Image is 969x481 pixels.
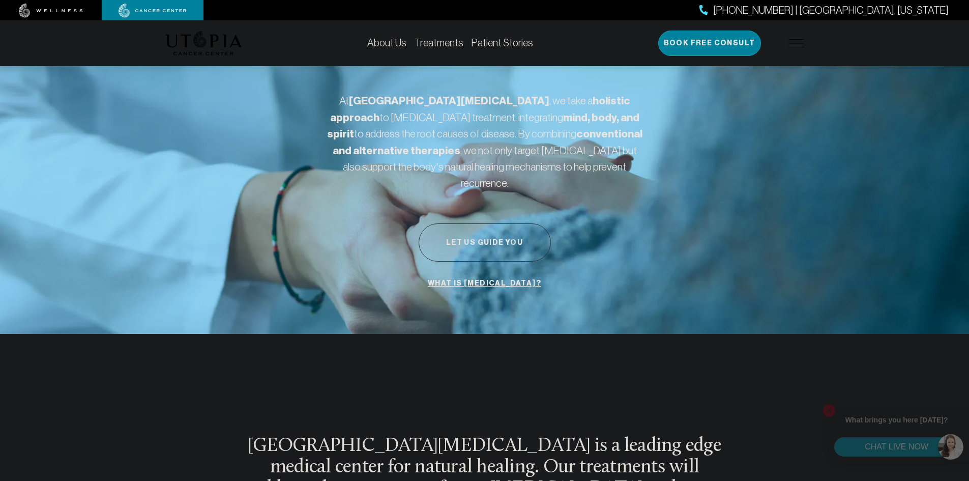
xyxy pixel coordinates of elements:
[472,37,533,48] a: Patient Stories
[713,3,949,18] span: [PHONE_NUMBER] | [GEOGRAPHIC_DATA], [US_STATE]
[699,3,949,18] a: [PHONE_NUMBER] | [GEOGRAPHIC_DATA], [US_STATE]
[330,94,630,124] strong: holistic approach
[367,37,406,48] a: About Us
[658,31,761,56] button: Book Free Consult
[327,93,642,191] p: At , we take a to [MEDICAL_DATA] treatment, integrating to address the root causes of disease. By...
[119,4,187,18] img: cancer center
[19,4,83,18] img: wellness
[333,127,642,157] strong: conventional and alternative therapies
[165,31,242,55] img: logo
[349,94,549,107] strong: [GEOGRAPHIC_DATA][MEDICAL_DATA]
[789,39,804,47] img: icon-hamburger
[419,223,551,262] button: Let Us Guide You
[415,37,463,48] a: Treatments
[425,274,544,293] a: What is [MEDICAL_DATA]?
